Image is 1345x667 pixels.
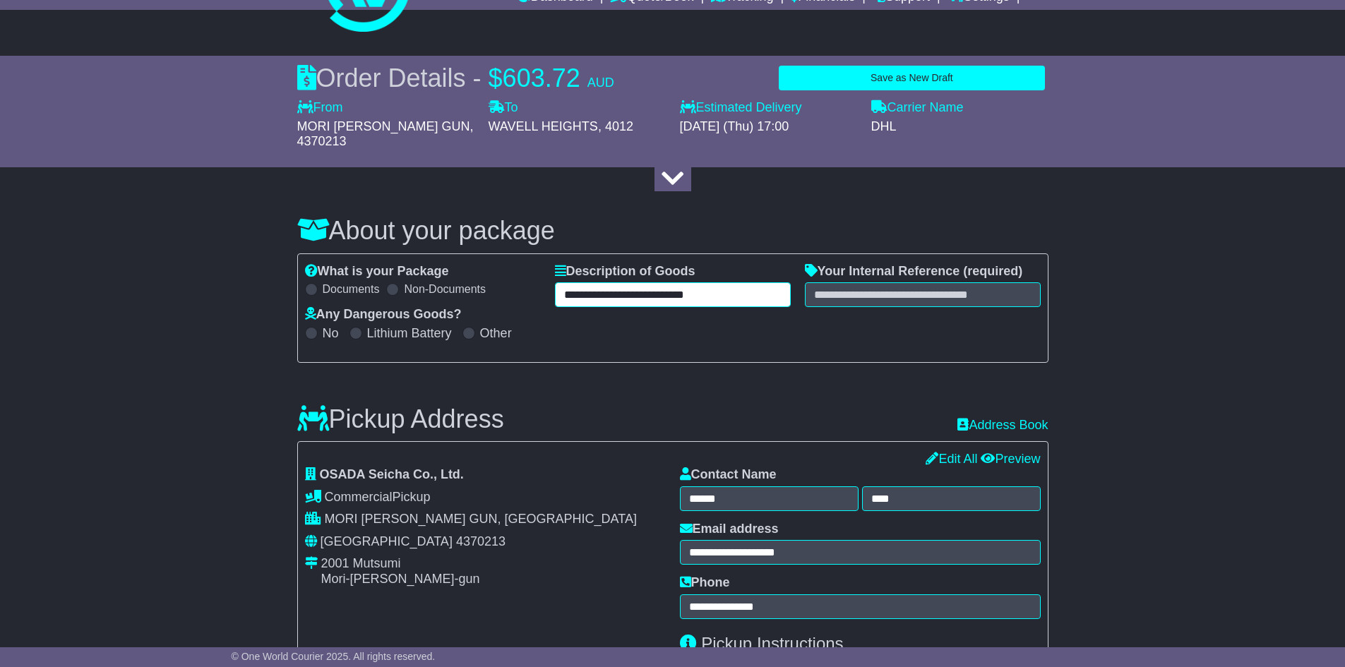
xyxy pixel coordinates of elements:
[297,119,470,133] span: MORI [PERSON_NAME] GUN
[981,452,1040,466] a: Preview
[305,490,666,505] div: Pickup
[325,512,637,526] span: MORI [PERSON_NAME] GUN, [GEOGRAPHIC_DATA]
[297,217,1048,245] h3: About your package
[323,282,380,296] label: Documents
[680,522,779,537] label: Email address
[555,264,695,280] label: Description of Goods
[779,66,1044,90] button: Save as New Draft
[320,467,464,481] span: OSADA Seicha Co., Ltd.
[680,575,730,591] label: Phone
[297,100,343,116] label: From
[321,556,480,572] div: 2001 Mutsumi
[297,405,504,433] h3: Pickup Address
[598,119,633,133] span: , 4012
[871,119,1048,135] div: DHL
[701,634,843,653] span: Pickup Instructions
[680,467,777,483] label: Contact Name
[503,64,580,92] span: 603.72
[805,264,1023,280] label: Your Internal Reference (required)
[297,63,614,93] div: Order Details -
[489,100,518,116] label: To
[404,282,486,296] label: Non-Documents
[926,452,977,466] a: Edit All
[305,307,462,323] label: Any Dangerous Goods?
[367,326,452,342] label: Lithium Battery
[232,651,436,662] span: © One World Courier 2025. All rights reserved.
[321,534,453,548] span: [GEOGRAPHIC_DATA]
[871,100,964,116] label: Carrier Name
[480,326,512,342] label: Other
[297,119,474,149] span: , 4370213
[957,418,1048,433] a: Address Book
[456,534,506,548] span: 4370213
[489,119,598,133] span: WAVELL HEIGHTS
[321,572,480,587] div: Mori-[PERSON_NAME]-gun
[680,119,857,135] div: [DATE] (Thu) 17:00
[325,490,393,504] span: Commercial
[305,264,449,280] label: What is your Package
[323,326,339,342] label: No
[680,100,857,116] label: Estimated Delivery
[587,76,614,90] span: AUD
[489,64,503,92] span: $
